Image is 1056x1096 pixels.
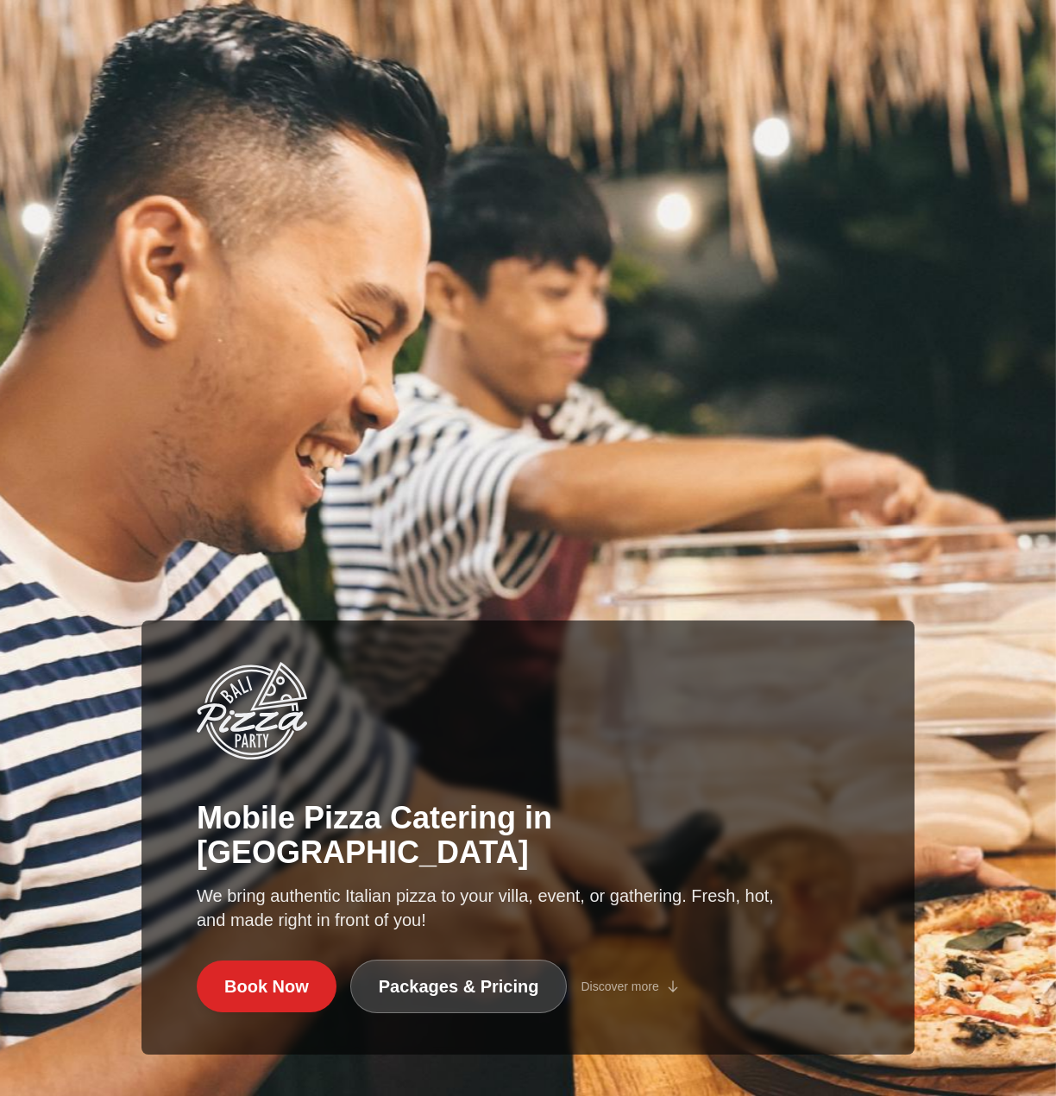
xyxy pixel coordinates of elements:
h1: Mobile Pizza Catering in [GEOGRAPHIC_DATA] [197,801,859,870]
a: Book Now [197,961,336,1012]
span: Discover more [581,978,658,995]
img: Bali Pizza Party Logo - Mobile Pizza Catering in Bali [197,662,307,759]
a: Packages & Pricing [350,960,568,1013]
p: We bring authentic Italian pizza to your villa, event, or gathering. Fresh, hot, and made right i... [197,884,776,932]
